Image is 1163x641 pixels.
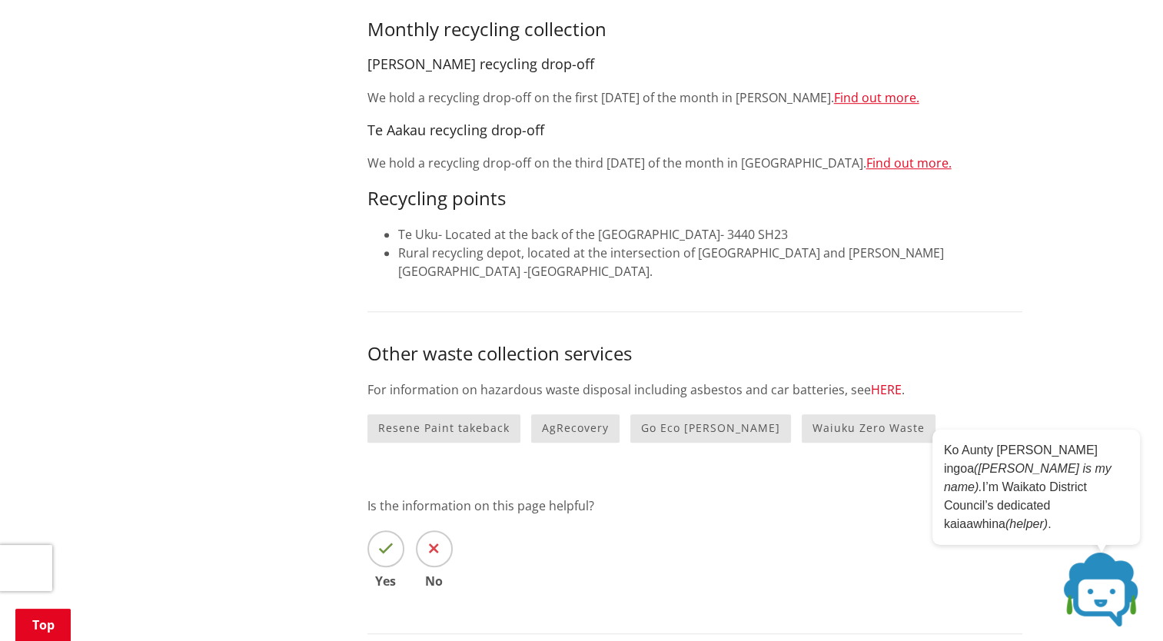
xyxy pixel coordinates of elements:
li: Rural recycling depot, located at the intersection of [GEOGRAPHIC_DATA] and [PERSON_NAME][GEOGRAP... [398,244,1022,281]
li: Te Uku- Located at the back of the [GEOGRAPHIC_DATA]- 3440 SH23 [398,225,1022,244]
span: Yes [367,575,404,587]
em: (helper) [1005,517,1048,530]
a: Go Eco [PERSON_NAME] [630,414,791,443]
h3: Monthly recycling collection [367,18,1022,41]
a: Find out more. [834,89,919,106]
h3: Recycling points [367,188,1022,210]
p: Is the information on this page helpful? [367,497,1022,515]
p: For information on hazardous waste disposal including asbestos and car batteries, see . [367,380,1022,399]
a: Top [15,609,71,641]
a: Find out more. [866,154,952,171]
h4: Te Aakau recycling drop-off [367,122,1022,139]
p: Ko Aunty [PERSON_NAME] ingoa I’m Waikato District Council’s dedicated kaiaawhina . [944,441,1128,533]
a: AgRecovery [531,414,620,443]
span: No [416,575,453,587]
p: We hold a recycling drop-off on the third [DATE] of the month in [GEOGRAPHIC_DATA]. [367,154,1022,172]
a: Resene Paint takeback [367,414,520,443]
h3: Other waste collection services [367,343,1022,365]
a: Waiuku Zero Waste [802,414,935,443]
h4: [PERSON_NAME] recycling drop-off [367,56,1022,73]
em: ([PERSON_NAME] is my name). [944,462,1111,493]
p: We hold a recycling drop-off on the first [DATE] of the month in [PERSON_NAME]. [367,88,1022,107]
a: HERE [871,381,902,398]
